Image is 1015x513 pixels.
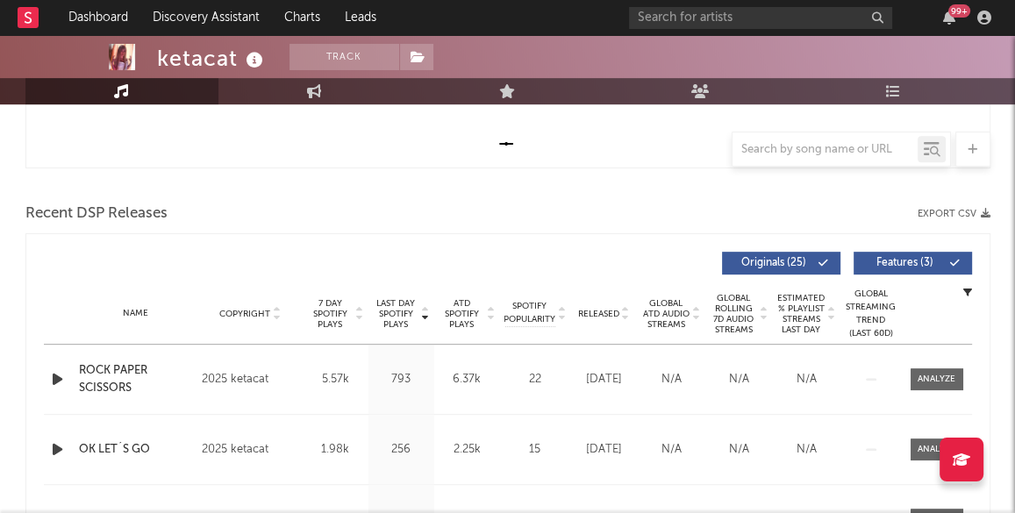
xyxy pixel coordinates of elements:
[733,258,814,268] span: Originals ( 25 )
[289,44,399,70] button: Track
[642,371,701,388] div: N/A
[642,298,690,330] span: Global ATD Audio Streams
[157,44,268,73] div: ketacat
[642,441,701,459] div: N/A
[373,371,430,388] div: 793
[710,371,768,388] div: N/A
[504,371,566,388] div: 22
[79,362,194,396] a: ROCK PAPER SCISSORS
[629,7,892,29] input: Search for artists
[202,369,297,390] div: 2025 ketacat
[439,298,485,330] span: ATD Spotify Plays
[722,252,840,274] button: Originals(25)
[948,4,970,18] div: 99 +
[575,441,633,459] div: [DATE]
[307,441,364,459] div: 1.98k
[504,300,555,326] span: Spotify Popularity
[373,298,419,330] span: Last Day Spotify Plays
[504,441,566,459] div: 15
[865,258,946,268] span: Features ( 3 )
[710,293,758,335] span: Global Rolling 7D Audio Streams
[918,209,990,219] button: Export CSV
[307,371,364,388] div: 5.57k
[373,441,430,459] div: 256
[439,441,496,459] div: 2.25k
[777,293,826,335] span: Estimated % Playlist Streams Last Day
[777,441,836,459] div: N/A
[777,371,836,388] div: N/A
[307,298,354,330] span: 7 Day Spotify Plays
[25,203,168,224] span: Recent DSP Releases
[79,307,194,320] div: Name
[202,439,297,460] div: 2025 ketacat
[219,309,270,319] span: Copyright
[578,309,619,319] span: Released
[854,252,972,274] button: Features(3)
[733,143,918,157] input: Search by song name or URL
[79,441,194,459] a: OK LET´S GO
[439,371,496,388] div: 6.37k
[710,441,768,459] div: N/A
[943,11,955,25] button: 99+
[575,371,633,388] div: [DATE]
[845,288,897,340] div: Global Streaming Trend (Last 60D)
